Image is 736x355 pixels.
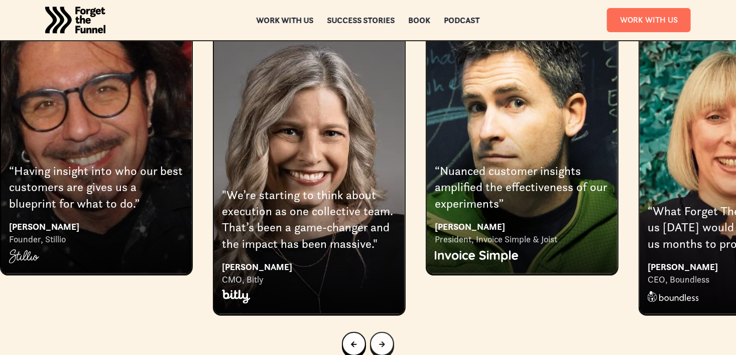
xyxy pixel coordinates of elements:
div: “Nuanced customer insights amplified the effectiveness of our experiments” [435,163,609,212]
div: [PERSON_NAME] [222,260,397,274]
a: Podcast [444,17,480,24]
a: Success Stories [327,17,395,24]
div: Founder, Stillio [9,233,184,245]
a: Book [409,17,431,24]
a: Work With Us [607,8,691,32]
div: CMO, Bitly [222,274,397,286]
a: Work with us [257,17,314,24]
div: "We’re starting to think about execution as one collective team. That’s been a game-changer and t... [222,187,397,252]
div: “Having insight into who our best customers are gives us a blueprint for what to do.” [9,163,184,212]
div: [PERSON_NAME] [435,220,609,233]
div: [PERSON_NAME] [9,220,184,233]
div: President, Invoice Simple & Joist [435,233,609,245]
